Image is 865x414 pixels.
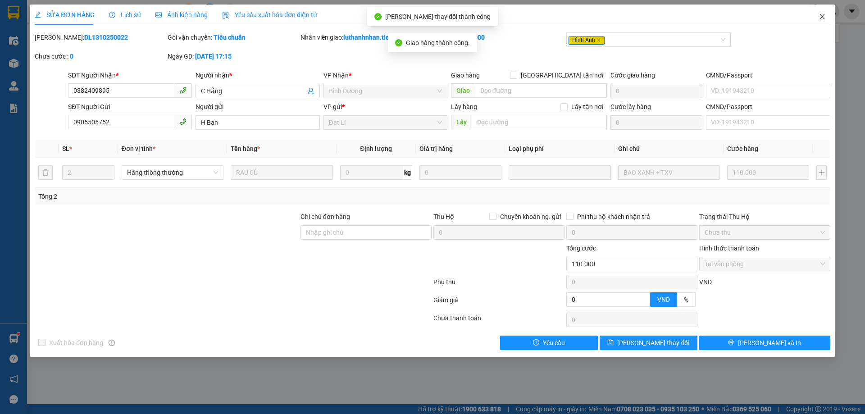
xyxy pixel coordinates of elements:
button: printer[PERSON_NAME] và In [699,336,830,350]
div: Nhân viên giao: [300,32,432,42]
img: icon [222,12,229,19]
span: clock-circle [109,12,115,18]
span: VP Nhận [323,72,349,79]
label: Hình thức thanh toán [699,245,759,252]
span: VND [657,296,670,303]
span: Hàng thông thường [127,166,218,179]
button: Close [810,5,835,30]
span: Lấy tận nơi [568,102,607,112]
span: save [607,339,614,346]
span: Xuất hóa đơn hàng [46,338,107,348]
label: Cước giao hàng [610,72,655,79]
div: Ngày GD: [168,51,299,61]
span: SỬA ĐƠN HÀNG [35,11,95,18]
span: Ảnh kiện hàng [155,11,208,18]
span: Tại văn phòng [705,257,825,271]
div: SĐT Người Gửi [68,102,192,112]
span: close [819,13,826,20]
input: Cước giao hàng [610,84,702,98]
span: % [684,296,688,303]
span: [PERSON_NAME] và In [738,338,801,348]
span: picture [155,12,162,18]
b: Tiêu chuẩn [214,34,246,41]
button: exclamation-circleYêu cầu [500,336,598,350]
div: Người nhận [196,70,319,80]
div: Tổng: 2 [38,191,334,201]
div: SĐT Người Nhận [68,70,192,80]
input: Dọc đường [475,83,607,98]
b: DL1310250022 [84,34,128,41]
div: Người gửi [196,102,319,112]
div: Cước rồi : [433,32,565,42]
span: info-circle [109,340,115,346]
span: Lấy [451,115,472,129]
input: Dọc đường [472,115,607,129]
button: plus [816,165,826,180]
div: CMND/Passport [706,70,830,80]
input: 0 [419,165,501,180]
div: CMND/Passport [706,102,830,112]
span: Đạt Lí [329,116,442,129]
span: [PERSON_NAME] thay đổi [617,338,689,348]
button: delete [38,165,53,180]
b: 0 [70,53,73,60]
th: Ghi chú [615,140,724,158]
input: Ghi chú đơn hàng [300,225,432,240]
span: VND [699,278,712,286]
label: Ghi chú đơn hàng [300,213,350,220]
div: Gói vận chuyển: [168,32,299,42]
span: [GEOGRAPHIC_DATA] tận nơi [517,70,607,80]
span: Tổng cước [566,245,596,252]
span: edit [35,12,41,18]
span: Giao hàng thành công. [406,39,470,46]
span: Đơn vị tính [122,145,155,152]
span: Bình Dương [329,84,442,98]
span: phone [179,86,187,94]
span: user-add [307,87,314,95]
span: Yêu cầu [543,338,565,348]
span: Giao hàng [451,72,480,79]
span: phone [179,118,187,125]
span: Chưa thu [705,226,825,239]
span: check-circle [374,13,382,20]
span: Chuyển khoản ng. gửi [496,212,565,222]
span: printer [728,339,734,346]
span: exclamation-circle [533,339,539,346]
div: Trạng thái Thu Hộ [699,212,830,222]
div: VP gửi [323,102,447,112]
button: save[PERSON_NAME] thay đổi [600,336,697,350]
th: Loại phụ phí [505,140,614,158]
div: [PERSON_NAME]: [35,32,166,42]
label: Cước lấy hàng [610,103,651,110]
span: Phí thu hộ khách nhận trả [574,212,654,222]
span: Lấy hàng [451,103,477,110]
span: SL [62,145,69,152]
span: Định lượng [360,145,392,152]
input: Ghi Chú [618,165,720,180]
div: Phụ thu [432,277,565,293]
span: Lịch sử [109,11,141,18]
span: Giá trị hàng [419,145,453,152]
div: Chưa cước : [35,51,166,61]
input: 0 [727,165,809,180]
span: Yêu cầu xuất hóa đơn điện tử [222,11,317,18]
input: Cước lấy hàng [610,115,702,130]
span: check-circle [395,39,402,46]
b: [DATE] 17:15 [195,53,232,60]
span: Tên hàng [231,145,260,152]
div: Giảm giá [432,295,565,311]
span: Hình Ảnh [569,36,605,45]
span: Cước hàng [727,145,758,152]
div: Chưa thanh toán [432,313,565,329]
span: close [596,38,601,42]
span: Giao [451,83,475,98]
span: Thu Hộ [433,213,454,220]
span: kg [403,165,412,180]
b: luthanhnhan.tienoanh [343,34,407,41]
span: [PERSON_NAME] thay đổi thành công [385,13,491,20]
input: VD: Bàn, Ghế [231,165,332,180]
